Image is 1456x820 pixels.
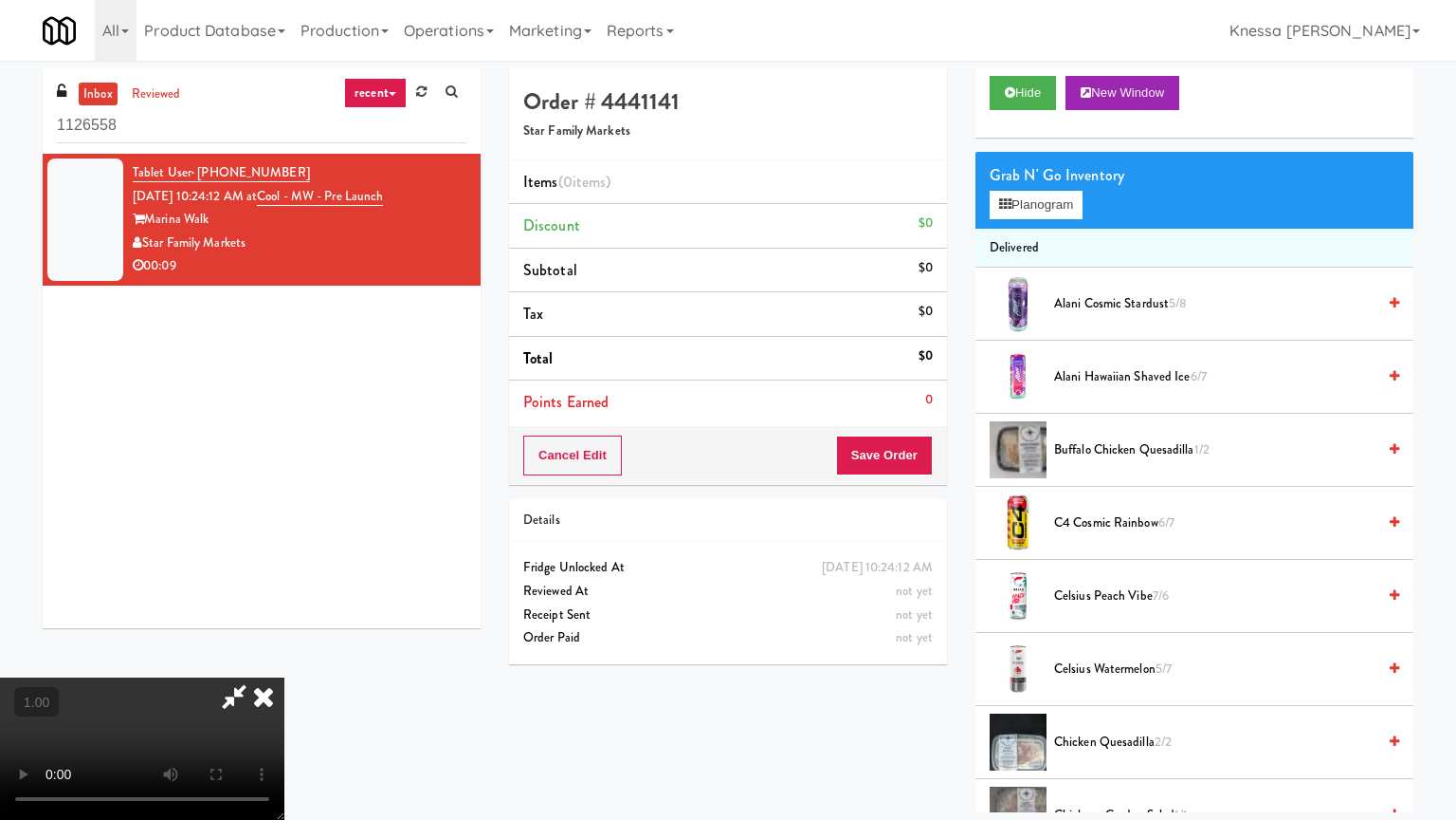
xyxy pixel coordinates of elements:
div: Receipt Sent [523,604,933,627]
div: $0 [919,300,933,324]
span: 6/7 [1158,513,1174,531]
button: Cancel Edit [523,436,622,475]
div: $0 [919,256,933,280]
span: C4 Cosmic Rainbow [1054,512,1375,535]
div: [DATE] 10:24:12 AM [822,556,933,580]
div: Celsius Watermelon5/7 [1046,658,1399,681]
li: Tablet User· [PHONE_NUMBER][DATE] 10:24:12 AM atCool - MW - Pre LaunchMarina WalkStar Family Mark... [43,154,481,286]
span: not yet [896,582,933,600]
span: Discount [523,214,580,236]
h4: Order # 4441141 [523,89,933,114]
span: Points Earned [523,391,609,413]
span: 7/6 [1153,587,1169,605]
div: 0 [925,388,933,412]
span: 1/2 [1194,440,1210,458]
span: Alani Hawaiian Shaved Ice [1054,365,1375,389]
input: Search vision orders [57,108,466,143]
div: Buffalo Chicken Quesadilla1/2 [1046,438,1399,462]
div: $0 [919,345,933,368]
div: Marina Walk [133,208,466,232]
button: Planogram [990,191,1083,219]
span: · [PHONE_NUMBER] [191,163,310,181]
h5: Star Family Markets [523,124,933,139]
div: Alani Cosmic Stardust5/8 [1046,292,1399,316]
div: Grab N' Go Inventory [990,161,1399,190]
ng-pluralize: items [573,171,607,193]
li: Delivered [975,229,1413,269]
div: Chicken Quesadilla2/2 [1046,731,1399,755]
span: Tax [523,303,543,325]
a: Cool - MW - Pre Launch [257,187,383,206]
span: Total [523,347,554,369]
span: Items [523,171,610,193]
div: C4 Cosmic Rainbow6/7 [1046,512,1399,535]
span: Alani Cosmic Stardust [1054,292,1375,316]
div: Star Family Markets [133,232,466,255]
div: Celsius Peach Vibe7/6 [1046,585,1399,608]
div: Reviewed At [523,580,933,604]
div: Alani Hawaiian Shaved Ice6/7 [1046,365,1399,389]
span: Celsius Peach Vibe [1054,585,1375,608]
span: 2/2 [1155,733,1172,751]
span: [DATE] 10:24:12 AM at [133,187,257,205]
div: Order Paid [523,626,933,650]
a: recent [344,78,407,108]
span: not yet [896,628,933,646]
a: inbox [79,83,118,106]
span: not yet [896,606,933,624]
span: (0 ) [558,171,611,193]
div: 00:09 [133,254,466,278]
button: New Window [1065,76,1179,110]
span: Buffalo Chicken Quesadilla [1054,438,1375,462]
button: Save Order [836,436,933,475]
img: Micromart [43,14,76,47]
div: Details [523,509,933,532]
span: 5/8 [1169,294,1187,312]
span: 6/7 [1191,367,1207,385]
a: Tablet User· [PHONE_NUMBER] [133,163,310,182]
span: Chicken Quesadilla [1054,731,1375,755]
div: $0 [919,212,933,235]
button: Hide [990,76,1056,110]
a: reviewed [127,83,186,106]
span: 5/7 [1156,660,1172,678]
span: Subtotal [523,259,577,281]
span: Celsius Watermelon [1054,658,1375,681]
div: Fridge Unlocked At [523,556,933,580]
